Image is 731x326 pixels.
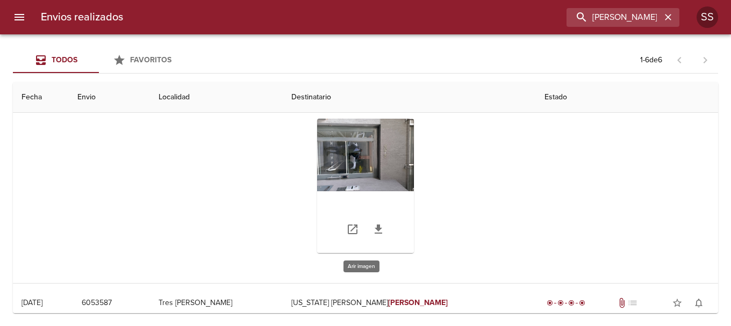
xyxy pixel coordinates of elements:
div: SS [697,6,718,28]
button: 6053587 [77,293,116,313]
input: buscar [567,8,661,27]
span: Pagina siguiente [692,47,718,73]
th: Destinatario [283,82,536,113]
td: [US_STATE] [PERSON_NAME] [283,284,536,322]
span: No tiene pedido asociado [627,298,638,308]
th: Estado [536,82,718,113]
span: Pagina anterior [666,54,692,65]
span: notifications_none [693,298,704,308]
a: Abrir [340,216,365,242]
button: menu [6,4,32,30]
span: Favoritos [130,55,171,64]
div: [DATE] [21,298,42,307]
span: star_border [672,298,683,308]
th: Localidad [150,82,282,113]
span: radio_button_checked [547,300,553,306]
span: radio_button_checked [557,300,564,306]
span: radio_button_checked [579,300,585,306]
a: Descargar [365,216,391,242]
span: 6053587 [82,296,112,310]
div: Entregado [544,298,587,308]
th: Fecha [13,82,69,113]
div: Abrir información de usuario [697,6,718,28]
button: Activar notificaciones [688,292,709,314]
span: Tiene documentos adjuntos [617,298,627,308]
span: radio_button_checked [568,300,575,306]
span: Todos [52,55,77,64]
button: Agregar a favoritos [666,292,688,314]
h6: Envios realizados [41,9,123,26]
td: Tres [PERSON_NAME] [150,284,282,322]
div: Tabs Envios [13,47,185,73]
em: [PERSON_NAME] [388,298,448,307]
p: 1 - 6 de 6 [640,55,662,66]
th: Envio [69,82,150,113]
